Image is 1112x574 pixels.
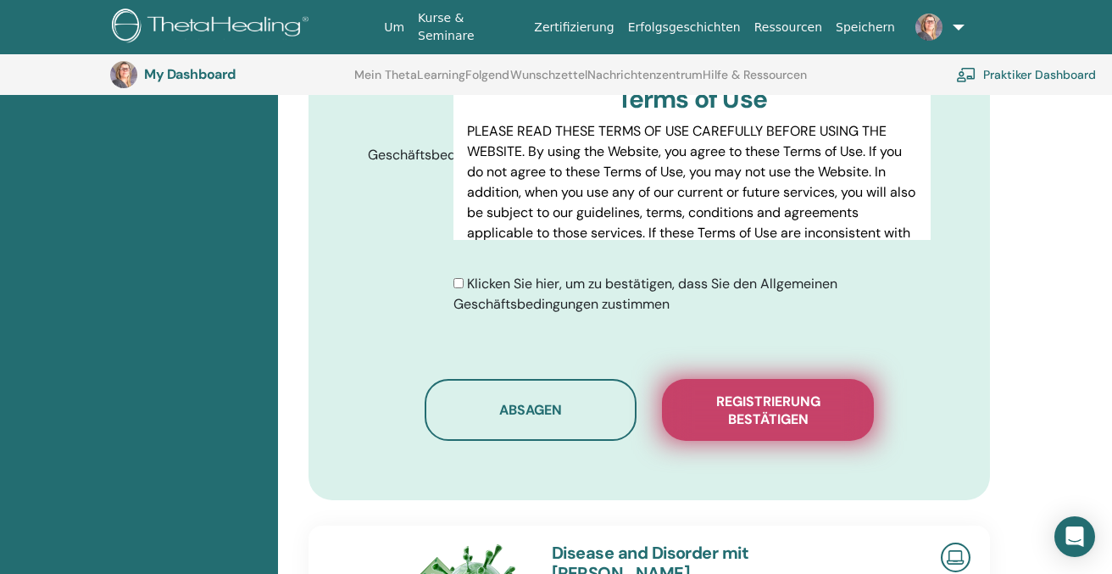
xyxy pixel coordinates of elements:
[144,66,314,82] h3: My Dashboard
[425,379,637,441] button: Absagen
[703,68,807,95] a: Hilfe & Ressourcen
[748,12,829,43] a: Ressourcen
[355,139,453,171] label: Geschäftsbedingungen
[467,84,917,114] h3: Terms of Use
[112,8,314,47] img: logo.png
[915,14,942,41] img: default.jpg
[527,12,620,43] a: Zertifizierung
[829,12,902,43] a: Speichern
[662,379,874,441] button: Registrierung bestätigen
[621,12,748,43] a: Erfolgsgeschichten
[411,3,527,52] a: Kurse & Seminare
[465,68,509,95] a: Folgend
[510,68,587,95] a: Wunschzettel
[499,401,562,419] span: Absagen
[683,393,853,428] span: Registrierung bestätigen
[377,12,411,43] a: Um
[956,67,976,82] img: chalkboard-teacher.svg
[1054,516,1095,557] div: Open Intercom Messenger
[467,121,917,284] p: PLEASE READ THESE TERMS OF USE CAREFULLY BEFORE USING THE WEBSITE. By using the Website, you agre...
[956,56,1096,93] a: Praktiker Dashboard
[941,543,970,572] img: Live Online Seminar
[453,275,837,313] span: Klicken Sie hier, um zu bestätigen, dass Sie den Allgemeinen Geschäftsbedingungen zustimmen
[354,68,465,95] a: Mein ThetaLearning
[587,68,703,95] a: Nachrichtenzentrum
[110,61,137,88] img: default.jpg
